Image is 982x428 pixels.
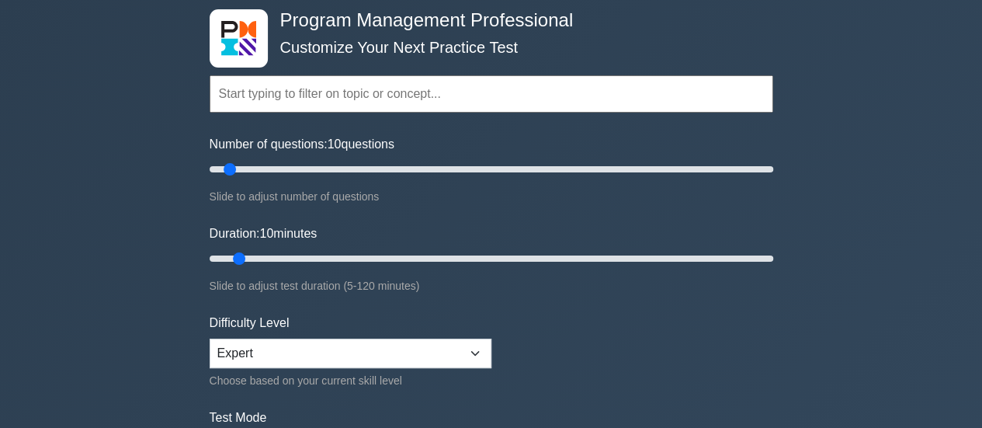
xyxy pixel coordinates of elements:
[210,409,773,427] label: Test Mode
[328,137,342,151] span: 10
[210,224,318,243] label: Duration: minutes
[274,9,697,32] h4: Program Management Professional
[210,187,773,206] div: Slide to adjust number of questions
[210,135,394,154] label: Number of questions: questions
[210,314,290,332] label: Difficulty Level
[210,371,491,390] div: Choose based on your current skill level
[210,277,773,295] div: Slide to adjust test duration (5-120 minutes)
[259,227,273,240] span: 10
[210,75,773,113] input: Start typing to filter on topic or concept...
